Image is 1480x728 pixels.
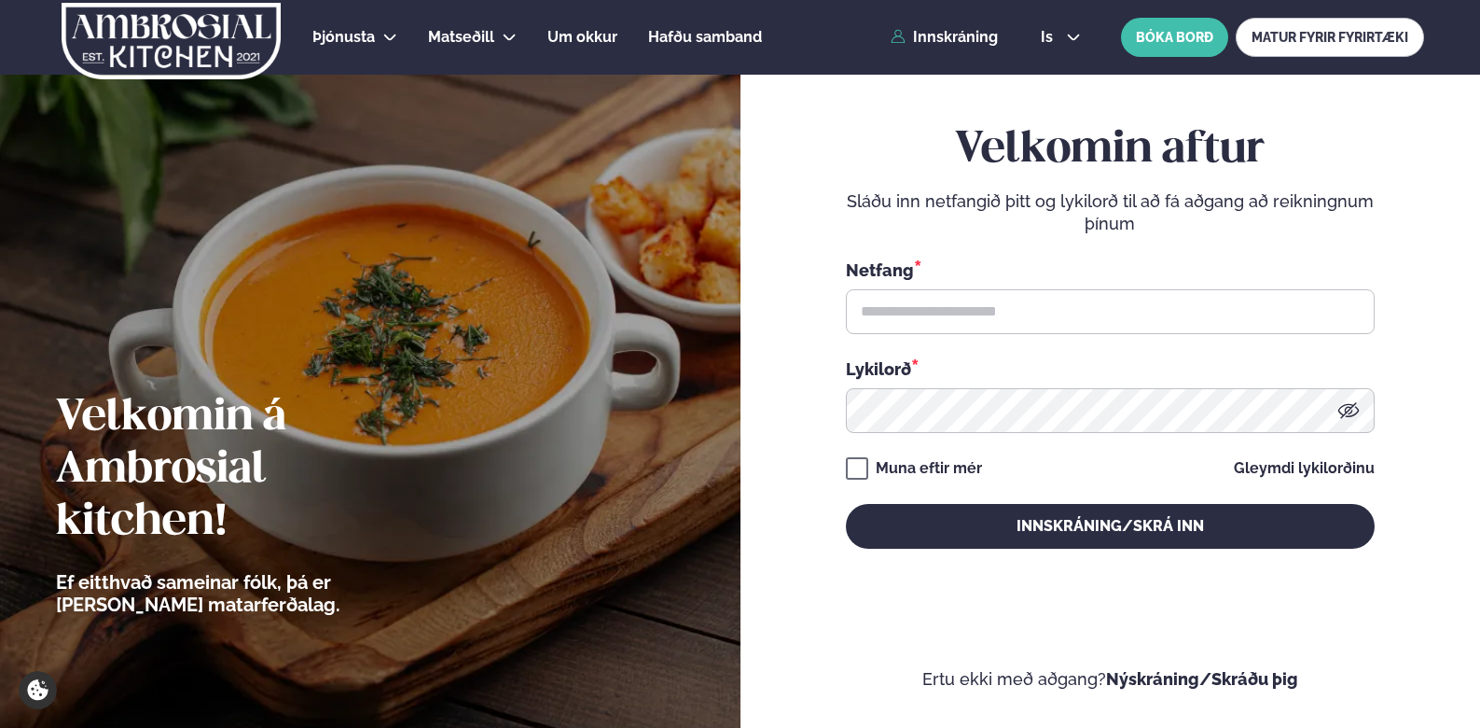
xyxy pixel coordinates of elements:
a: Um okkur [547,26,617,49]
img: logo [60,3,283,79]
div: Netfang [846,258,1375,282]
span: Matseðill [428,28,494,46]
span: Þjónusta [312,28,375,46]
a: Þjónusta [312,26,375,49]
a: Matseðill [428,26,494,49]
span: is [1041,30,1058,45]
a: Nýskráning/Skráðu þig [1106,669,1298,689]
h2: Velkomin aftur [846,124,1375,176]
span: Um okkur [547,28,617,46]
a: Innskráning [891,29,998,46]
a: Cookie settings [19,671,57,709]
p: Sláðu inn netfangið þitt og lykilorð til að fá aðgang að reikningnum þínum [846,190,1375,235]
a: MATUR FYRIR FYRIRTÆKI [1236,18,1424,57]
button: BÓKA BORÐ [1121,18,1228,57]
a: Hafðu samband [648,26,762,49]
a: Gleymdi lykilorðinu [1234,461,1375,476]
p: Ertu ekki með aðgang? [796,668,1425,691]
p: Ef eitthvað sameinar fólk, þá er [PERSON_NAME] matarferðalag. [56,571,443,616]
button: is [1026,30,1096,45]
span: Hafðu samband [648,28,762,46]
div: Lykilorð [846,357,1375,381]
h2: Velkomin á Ambrosial kitchen! [56,392,443,549]
button: Innskráning/Skrá inn [846,504,1375,549]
